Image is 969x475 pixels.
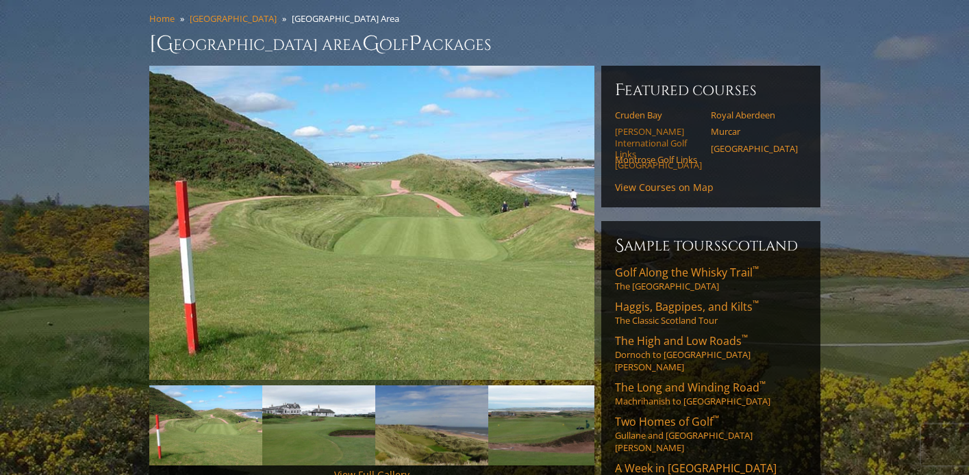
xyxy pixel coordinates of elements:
a: Haggis, Bagpipes, and Kilts™The Classic Scotland Tour [615,299,807,326]
span: P [409,30,422,57]
a: Cruden Bay [615,110,702,120]
a: Royal Aberdeen [711,110,798,120]
sup: ™ [753,264,759,275]
sup: ™ [742,332,748,344]
a: The Long and Winding Road™Machrihanish to [GEOGRAPHIC_DATA] [615,380,807,407]
a: The High and Low Roads™Dornoch to [GEOGRAPHIC_DATA][PERSON_NAME] [615,333,807,373]
h1: [GEOGRAPHIC_DATA] Area olf ackages [149,30,820,57]
span: Haggis, Bagpipes, and Kilts [615,299,759,314]
h6: Featured Courses [615,79,807,101]
a: [GEOGRAPHIC_DATA] [711,143,798,154]
a: Montrose Golf Links [615,154,702,165]
a: Golf Along the Whisky Trail™The [GEOGRAPHIC_DATA] [615,265,807,292]
span: The Long and Winding Road [615,380,766,395]
a: Home [149,12,175,25]
sup: ™ [759,378,766,390]
a: [GEOGRAPHIC_DATA] [190,12,277,25]
li: [GEOGRAPHIC_DATA] Area [292,12,405,25]
sup: ™ [713,413,719,424]
span: Two Homes of Golf [615,414,719,429]
a: View Courses on Map [615,181,714,194]
h6: Sample ToursScotland [615,235,807,257]
a: [PERSON_NAME] International Golf Links [GEOGRAPHIC_DATA] [615,126,702,170]
sup: ™ [753,298,759,309]
a: Murcar [711,126,798,137]
a: Two Homes of Golf™Gullane and [GEOGRAPHIC_DATA][PERSON_NAME] [615,414,807,454]
span: G [362,30,379,57]
span: The High and Low Roads [615,333,748,348]
span: Golf Along the Whisky Trail [615,265,759,280]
